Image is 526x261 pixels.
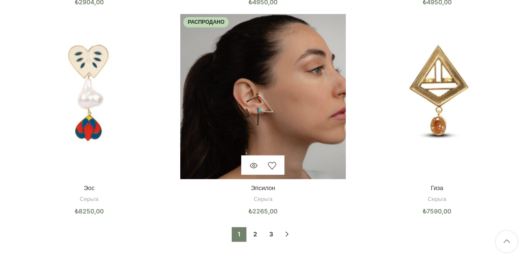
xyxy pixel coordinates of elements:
[80,194,99,203] a: Серьга
[183,17,229,27] span: Распродано
[251,183,275,191] a: Эпсилон
[6,227,520,242] nav: Разбиение на страницы продукта
[75,207,79,214] span: ₺
[496,231,517,252] a: Кнопка прокрутки к началу
[244,155,263,175] a: «Узнайте больше» об Эпсилоне.
[6,14,172,179] a: Эос
[84,183,95,191] a: Эос
[180,14,345,179] a: Эпсилон
[423,207,451,214] bdi: 7590,00
[423,207,427,214] span: ₺
[254,194,272,203] a: Серьга
[354,14,520,179] a: Гиза
[232,227,246,242] span: Страница 1
[430,183,443,191] a: Гиза
[248,227,262,242] a: Страница 2
[427,194,446,203] a: Серьга
[264,227,278,242] a: Страница 3
[280,227,294,242] a: →
[75,207,104,214] bdi: 8250,00
[249,207,277,214] bdi: 2265,00
[249,207,252,214] span: ₺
